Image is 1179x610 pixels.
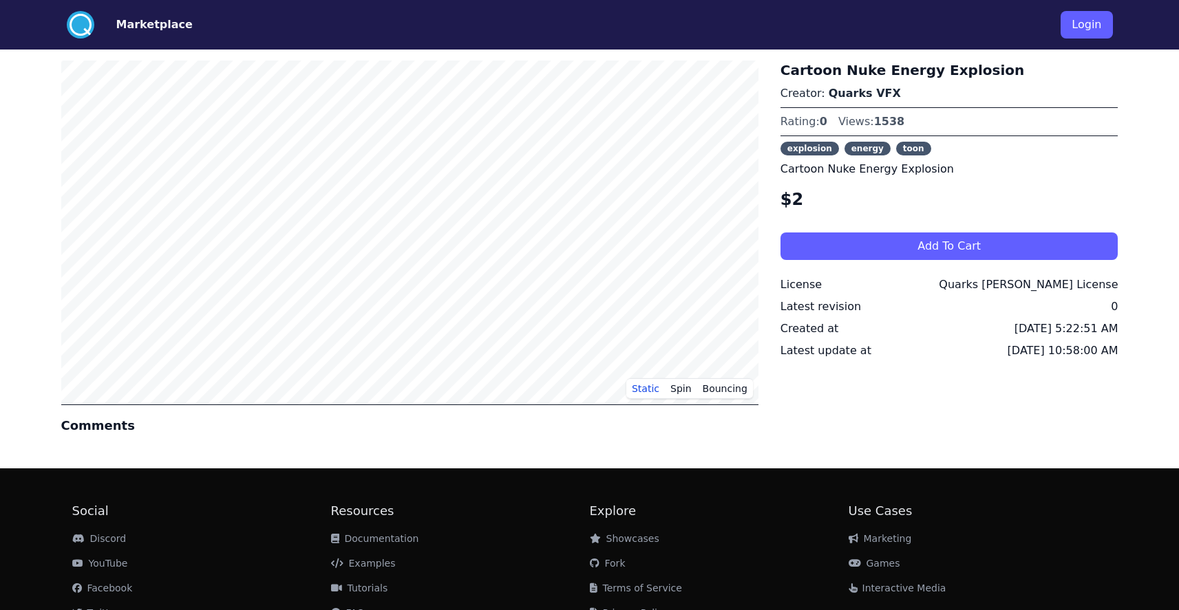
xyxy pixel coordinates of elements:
[780,342,871,359] div: Latest update at
[1111,298,1118,315] div: 0
[939,276,1118,293] div: Quarks [PERSON_NAME] License
[780,232,1118,260] button: Add To Cart
[590,558,626,569] a: Fork
[896,142,931,155] span: toon
[116,17,193,33] button: Marketplace
[849,558,900,569] a: Games
[626,378,665,399] button: Static
[590,533,659,544] a: Showcases
[590,501,849,521] h2: Explore
[72,558,128,569] a: YouTube
[874,115,905,128] span: 1538
[849,533,912,544] a: Marketing
[1061,6,1112,44] a: Login
[1061,11,1112,39] button: Login
[838,113,904,130] div: Views:
[780,85,1118,102] p: Creator:
[780,276,822,293] div: License
[72,501,331,521] h2: Social
[780,113,827,130] div: Rating:
[331,533,419,544] a: Documentation
[697,378,753,399] button: Bouncing
[780,320,838,337] div: Created at
[72,582,133,593] a: Facebook
[61,416,758,435] h4: Comments
[829,87,901,100] a: Quarks VFX
[1015,320,1118,337] div: [DATE] 5:22:51 AM
[331,501,590,521] h2: Resources
[780,61,1118,80] h3: Cartoon Nuke Energy Explosion
[331,558,396,569] a: Examples
[780,161,1118,177] p: Cartoon Nuke Energy Explosion
[1008,342,1118,359] div: [DATE] 10:58:00 AM
[849,582,946,593] a: Interactive Media
[94,17,193,33] a: Marketplace
[845,142,891,155] span: energy
[72,533,127,544] a: Discord
[780,298,861,315] div: Latest revision
[590,582,682,593] a: Terms of Service
[331,582,388,593] a: Tutorials
[849,501,1107,521] h2: Use Cases
[780,188,1118,210] h4: $2
[820,115,827,128] span: 0
[665,378,697,399] button: Spin
[780,142,839,155] span: explosion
